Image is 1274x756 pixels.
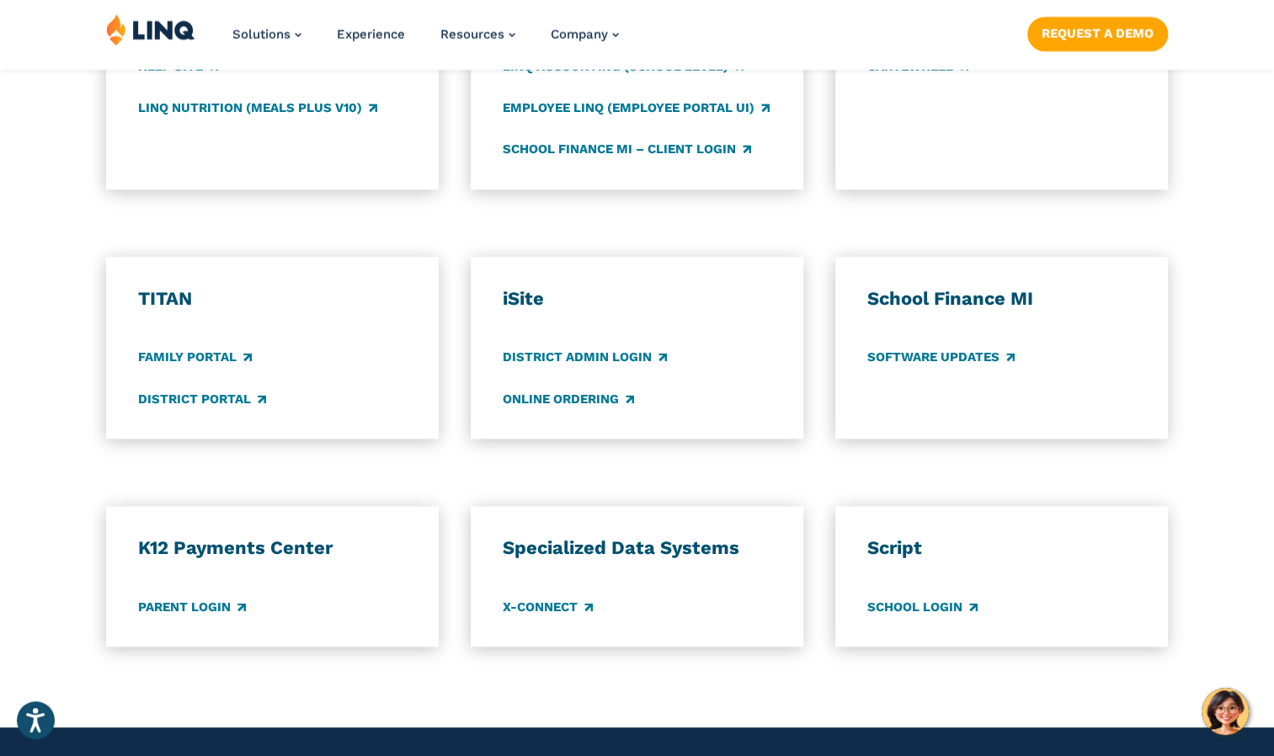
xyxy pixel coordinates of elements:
a: Resources [440,27,515,42]
a: School Finance MI – Client Login [503,140,751,158]
a: Experience [337,27,405,42]
h3: Specialized Data Systems [503,536,771,560]
a: Company [551,27,619,42]
img: LINQ | K‑12 Software [106,13,195,45]
h3: iSite [503,287,771,311]
h3: Script [867,536,1136,560]
a: School Login [867,598,978,616]
a: Solutions [232,27,301,42]
a: X-Connect [503,598,593,616]
a: Request a Demo [1027,17,1168,51]
button: Hello, have a question? Let’s chat. [1202,688,1249,735]
span: Solutions [232,27,291,42]
h3: K12 Payments Center [138,536,407,560]
a: LINQ Nutrition (Meals Plus v10) [138,98,377,117]
a: Software Updates [867,349,1015,367]
a: Online Ordering [503,390,634,408]
h3: School Finance MI [867,287,1136,311]
a: Parent Login [138,598,246,616]
nav: Button Navigation [1027,13,1168,51]
span: Resources [440,27,504,42]
a: District Portal [138,390,266,408]
a: District Admin Login [503,349,667,367]
nav: Primary Navigation [232,13,619,69]
a: Family Portal [138,349,252,367]
span: Company [551,27,608,42]
h3: TITAN [138,287,407,311]
a: Employee LINQ (Employee Portal UI) [503,98,770,117]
